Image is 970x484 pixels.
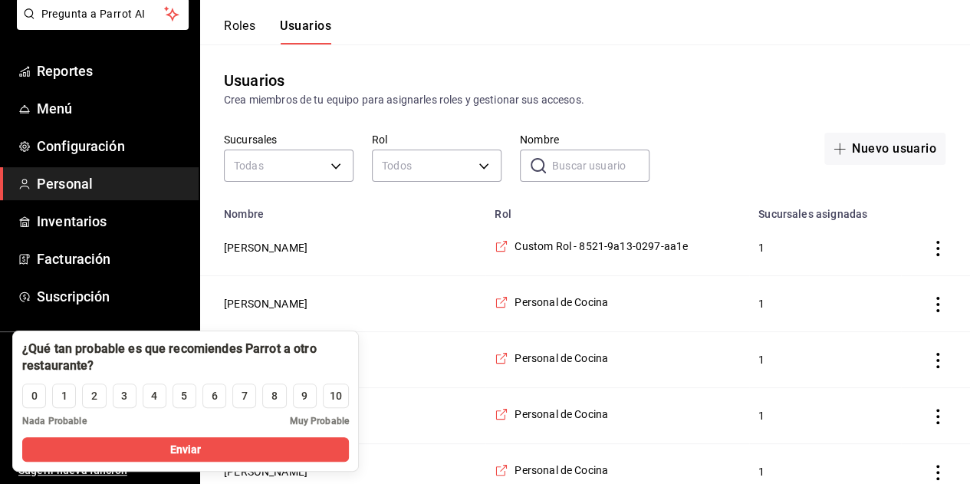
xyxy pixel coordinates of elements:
[930,465,945,480] button: actions
[37,98,186,119] span: Menú
[262,384,286,408] button: 8
[293,384,317,408] button: 9
[930,353,945,368] button: actions
[758,464,883,479] span: 1
[520,134,649,145] label: Nombre
[22,414,87,428] span: Nada Probable
[323,384,349,408] button: 10
[485,199,749,220] th: Rol
[151,388,157,404] div: 4
[41,6,165,22] span: Pregunta a Parrot AI
[181,388,187,404] div: 5
[280,18,331,44] button: Usuarios
[515,239,688,254] span: Custom Rol - 8521-9a13-0297-aa1e
[930,297,945,312] button: actions
[552,150,649,181] input: Buscar usuario
[749,199,901,220] th: Sucursales asignadas
[515,463,608,478] span: Personal de Cocina
[143,384,166,408] button: 4
[199,199,485,220] th: Nombre
[758,240,883,255] span: 1
[372,150,501,182] div: Todos
[82,384,106,408] button: 2
[824,133,945,165] button: Nuevo usuario
[224,464,307,479] button: [PERSON_NAME]
[758,408,883,423] span: 1
[232,384,256,408] button: 7
[61,388,67,404] div: 1
[372,134,501,145] label: Rol
[224,296,307,311] button: [PERSON_NAME]
[31,388,38,404] div: 0
[173,384,196,408] button: 5
[37,173,186,194] span: Personal
[121,388,127,404] div: 3
[495,239,688,254] a: Custom Rol - 8521-9a13-0297-aa1e
[22,384,46,408] button: 0
[91,388,97,404] div: 2
[22,437,349,462] button: Enviar
[37,61,186,81] span: Reportes
[224,18,255,44] button: Roles
[289,414,349,428] span: Muy Probable
[22,341,349,374] div: ¿Qué tan probable es que recomiendes Parrot a otro restaurante?
[202,384,226,408] button: 6
[301,388,307,404] div: 9
[224,69,284,92] div: Usuarios
[495,351,608,366] a: Personal de Cocina
[495,463,608,478] a: Personal de Cocina
[930,409,945,424] button: actions
[224,134,353,145] label: Sucursales
[37,136,186,156] span: Configuración
[515,407,608,422] span: Personal de Cocina
[37,249,186,269] span: Facturación
[758,296,883,311] span: 1
[271,388,278,404] div: 8
[758,352,883,367] span: 1
[52,384,76,408] button: 1
[170,442,202,458] span: Enviar
[242,388,248,404] div: 7
[224,18,331,44] div: navigation tabs
[224,240,307,255] button: [PERSON_NAME]
[495,407,608,422] a: Personal de Cocina
[330,388,342,404] div: 10
[224,92,945,108] div: Crea miembros de tu equipo para asignarles roles y gestionar sus accesos.
[515,351,608,366] span: Personal de Cocina
[495,295,608,310] a: Personal de Cocina
[224,150,353,182] div: Todas
[37,211,186,232] span: Inventarios
[11,17,189,33] a: Pregunta a Parrot AI
[113,384,136,408] button: 3
[212,388,218,404] div: 6
[37,286,186,307] span: Suscripción
[515,295,608,310] span: Personal de Cocina
[930,241,945,256] button: actions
